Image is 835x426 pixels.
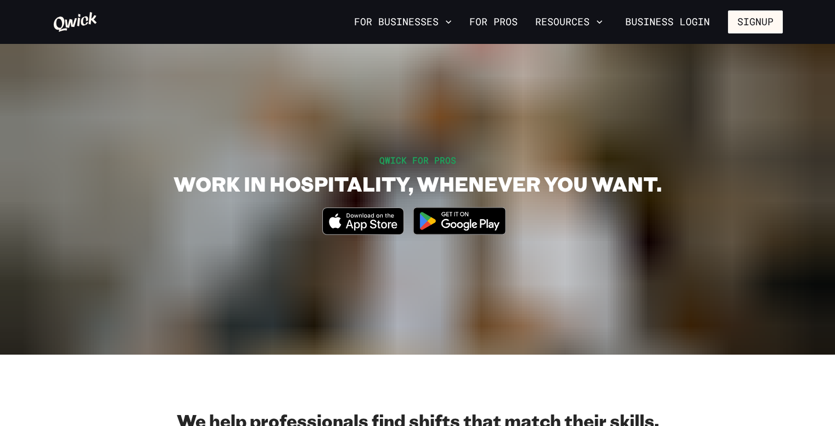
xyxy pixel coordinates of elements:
a: Download on the App Store [322,226,405,237]
img: Get it on Google Play [406,200,513,242]
h1: WORK IN HOSPITALITY, WHENEVER YOU WANT. [173,171,662,196]
button: Signup [728,10,783,33]
a: For Pros [465,13,522,31]
button: For Businesses [350,13,456,31]
span: QWICK FOR PROS [379,154,456,166]
a: Business Login [616,10,719,33]
button: Resources [531,13,607,31]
